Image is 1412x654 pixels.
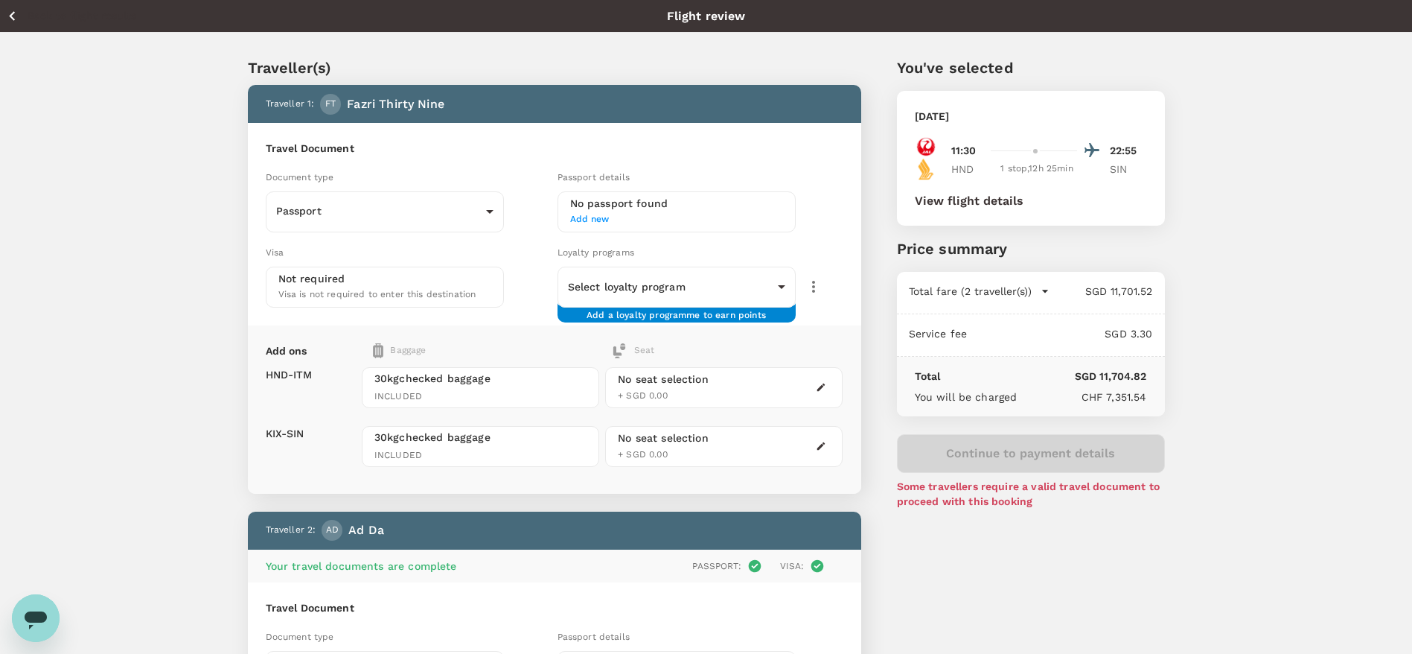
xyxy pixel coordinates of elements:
img: baggage-icon [373,343,383,358]
span: Add new [570,212,783,227]
div: No seat selection [618,431,709,446]
p: You've selected [897,57,1165,79]
p: Back to flight results [28,8,136,23]
div: No seat selection [618,372,709,387]
span: INCLUDED [374,448,587,463]
p: Total [915,369,941,384]
img: JL [915,136,937,158]
p: HND - ITM [266,367,313,382]
div: Baggage [373,343,546,358]
p: Some travellers require a valid travel document to proceed with this booking [897,479,1165,509]
p: Total fare (2 traveller(s)) [909,284,1032,299]
span: Document type [266,172,334,182]
div: Seat [612,343,654,358]
p: Not required [278,271,345,286]
button: View flight details [915,194,1023,208]
span: 30kg checked baggage [374,430,587,445]
span: FT [325,97,336,112]
p: Traveller(s) [248,57,861,79]
p: CHF 7,351.54 [1017,390,1146,404]
p: Traveller 2 : [266,523,316,538]
button: Total fare (2 traveller(s)) [909,284,1050,299]
p: Service fee [909,326,968,341]
img: baggage-icon [612,343,627,358]
span: Document type [266,632,334,642]
div: Passport [266,193,504,230]
p: Price summary [897,238,1165,260]
span: 30kg checked baggage [374,371,587,386]
p: SIN [1110,162,1147,177]
img: SQ [915,158,937,180]
button: Back to flight results [6,7,136,25]
h6: No passport found [570,196,783,212]
p: SGD 3.30 [967,326,1152,341]
span: AD [326,523,339,538]
p: fazri thirty nine [347,95,444,113]
span: Passport details [558,632,630,642]
p: [DATE] [915,109,950,124]
span: Passport details [558,172,630,182]
p: Flight review [667,7,746,25]
p: Traveller 1 : [266,97,315,112]
div: ​ [558,268,796,305]
p: Visa : [780,559,805,573]
span: Visa is not required to enter this destination [278,289,476,299]
h6: Travel Document [266,600,843,617]
span: Visa [266,247,284,258]
span: INCLUDED [374,390,587,404]
p: HND [951,162,988,177]
p: ad da [348,521,384,539]
p: Passport [276,203,480,218]
p: KIX - SIN [266,426,304,441]
span: Loyalty programs [558,247,634,258]
span: + SGD 0.00 [618,390,668,401]
p: Passport : [692,559,741,573]
p: You will be charged [915,390,1018,404]
span: Your travel documents are complete [266,560,457,572]
div: 1 stop , 12h 25min [997,162,1077,177]
h6: Travel Document [266,141,843,157]
span: + SGD 0.00 [618,449,668,460]
span: Add a loyalty programme to earn points [587,308,766,311]
p: SGD 11,704.82 [940,369,1146,384]
p: Add ons [266,343,307,358]
p: 11:30 [951,143,977,159]
p: SGD 11,701.52 [1050,284,1153,299]
iframe: Button to launch messaging window [12,594,60,642]
p: 22:55 [1110,143,1147,159]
